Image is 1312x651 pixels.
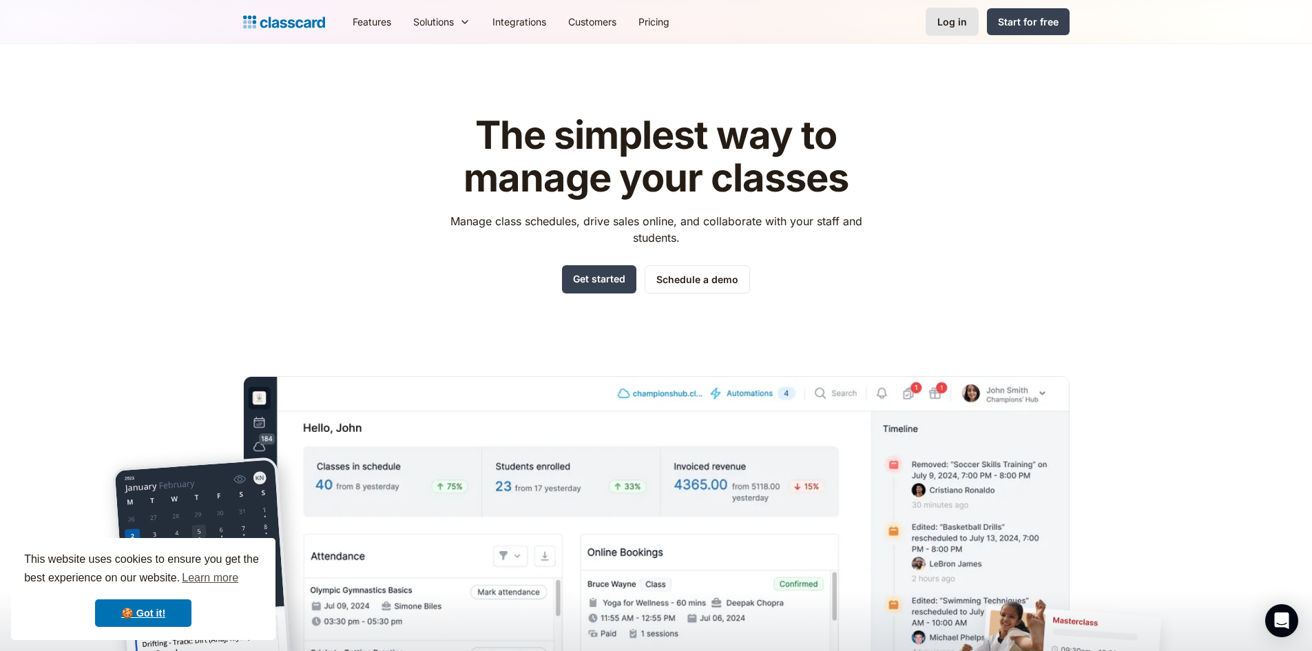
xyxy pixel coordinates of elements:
[645,265,750,293] a: Schedule a demo
[926,8,979,36] a: Log in
[243,12,325,32] a: home
[557,6,627,37] a: Customers
[1265,604,1298,637] div: Open Intercom Messenger
[937,14,967,29] div: Log in
[24,551,262,588] span: This website uses cookies to ensure you get the best experience on our website.
[437,114,875,199] h1: The simplest way to manage your classes
[11,538,275,640] div: cookieconsent
[402,6,481,37] div: Solutions
[481,6,557,37] a: Integrations
[342,6,402,37] a: Features
[180,568,240,588] a: learn more about cookies
[95,599,191,627] a: dismiss cookie message
[437,213,875,246] p: Manage class schedules, drive sales online, and collaborate with your staff and students.
[562,265,636,293] a: Get started
[413,14,454,29] div: Solutions
[987,8,1070,35] a: Start for free
[627,6,680,37] a: Pricing
[998,14,1059,29] div: Start for free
